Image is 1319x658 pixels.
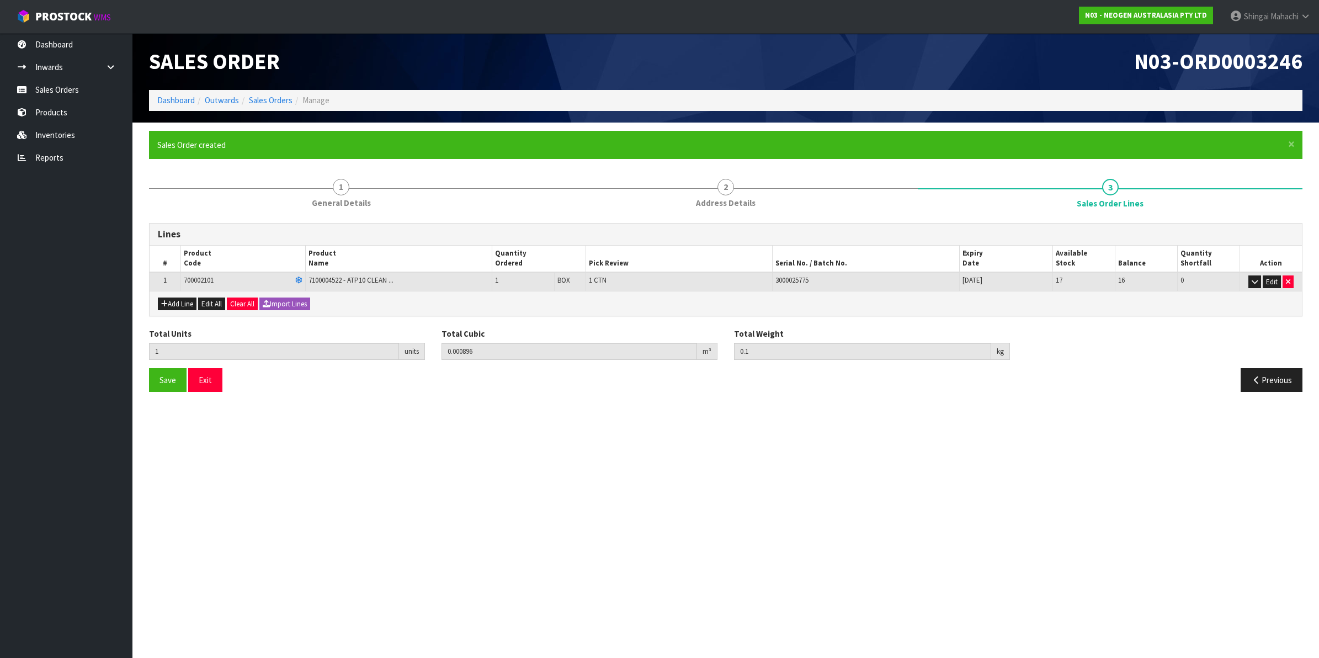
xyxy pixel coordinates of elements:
[697,343,717,360] div: m³
[295,277,302,284] i: Frozen Goods
[312,197,371,209] span: General Details
[1115,246,1177,272] th: Balance
[163,275,167,285] span: 1
[149,47,280,75] span: Sales Order
[157,140,226,150] span: Sales Order created
[149,215,1302,401] span: Sales Order Lines
[442,328,485,339] label: Total Cubic
[734,328,784,339] label: Total Weight
[205,95,239,105] a: Outwards
[959,246,1052,272] th: Expiry Date
[305,246,492,272] th: Product Name
[1263,275,1281,289] button: Edit
[1240,246,1302,272] th: Action
[696,197,756,209] span: Address Details
[159,375,176,385] span: Save
[442,343,697,360] input: Total Cubic
[399,343,425,360] div: units
[1056,275,1062,285] span: 17
[1053,246,1115,272] th: Available Stock
[495,275,498,285] span: 1
[773,246,960,272] th: Serial No. / Batch No.
[333,179,349,195] span: 1
[1102,179,1119,195] span: 3
[259,298,310,311] button: Import Lines
[249,95,292,105] a: Sales Orders
[94,12,111,23] small: WMS
[1077,198,1144,209] span: Sales Order Lines
[17,9,30,23] img: cube-alt.png
[492,246,586,272] th: Quantity Ordered
[734,343,991,360] input: Total Weight
[1244,11,1269,22] span: Shingai
[149,343,399,360] input: Total Units
[227,298,258,311] button: Clear All
[35,9,92,24] span: ProStock
[717,179,734,195] span: 2
[149,328,192,339] label: Total Units
[1134,47,1302,75] span: N03-ORD0003246
[589,275,607,285] span: 1 CTN
[586,246,773,272] th: Pick Review
[991,343,1010,360] div: kg
[1118,275,1125,285] span: 16
[309,275,393,285] span: 7100004522 - ATP10 CLEAN ...
[158,298,196,311] button: Add Line
[557,275,570,285] span: BOX
[1288,136,1295,152] span: ×
[1177,246,1240,272] th: Quantity Shortfall
[1241,368,1302,392] button: Previous
[962,275,982,285] span: [DATE]
[184,275,214,285] span: 700002101
[1270,11,1299,22] span: Mahachi
[149,368,187,392] button: Save
[775,275,809,285] span: 3000025775
[180,246,305,272] th: Product Code
[302,95,329,105] span: Manage
[157,95,195,105] a: Dashboard
[188,368,222,392] button: Exit
[1085,10,1207,20] strong: N03 - NEOGEN AUSTRALASIA PTY LTD
[150,246,180,272] th: #
[1180,275,1184,285] span: 0
[158,229,1294,240] h3: Lines
[198,298,225,311] button: Edit All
